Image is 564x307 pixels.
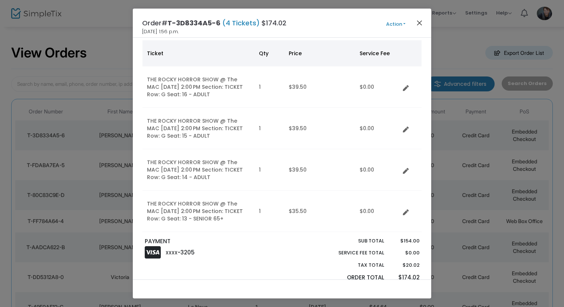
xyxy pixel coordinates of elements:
td: $0.00 [355,66,400,108]
div: Data table [142,40,422,232]
td: 1 [254,191,284,232]
p: Service Fee Total [321,249,384,257]
td: $0.00 [355,191,400,232]
td: $0.00 [355,108,400,149]
td: 1 [254,108,284,149]
th: Ticket [142,40,254,66]
p: Order Total [321,273,384,282]
p: Tax Total [321,261,384,269]
p: $174.02 [391,273,419,282]
td: $0.00 [355,149,400,191]
td: THE ROCKY HORROR SHOW @ The MAC [DATE] 2:00 PM Section: TICKET Row: G Seat: 15 - ADULT [142,108,254,149]
button: Close [415,18,424,28]
td: $35.50 [284,191,355,232]
span: [DATE] 1:56 p.m. [142,28,179,35]
td: 1 [254,66,284,108]
span: (4 Tickets) [220,18,261,28]
th: Price [284,40,355,66]
td: $39.50 [284,66,355,108]
p: $154.00 [391,237,419,245]
th: Service Fee [355,40,400,66]
td: 1 [254,149,284,191]
p: PAYMENT [145,237,279,246]
p: Sub total [321,237,384,245]
h4: Order# $174.02 [142,18,286,28]
td: THE ROCKY HORROR SHOW @ The MAC [DATE] 2:00 PM Section: TICKET Row: G Seat: 16 - ADULT [142,66,254,108]
span: -3205 [178,248,195,256]
button: Action [373,20,418,28]
td: $39.50 [284,149,355,191]
span: XXXX [166,250,178,256]
td: $39.50 [284,108,355,149]
td: THE ROCKY HORROR SHOW @ The MAC [DATE] 2:00 PM Section: TICKET Row: G Seat: 14 - ADULT [142,149,254,191]
td: THE ROCKY HORROR SHOW @ The MAC [DATE] 2:00 PM Section: TICKET Row: G Seat: 13 - SENIOR 65+ [142,191,254,232]
th: Qty [254,40,284,66]
span: T-3D8334A5-6 [167,18,220,28]
p: $20.02 [391,261,419,269]
p: $0.00 [391,249,419,257]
